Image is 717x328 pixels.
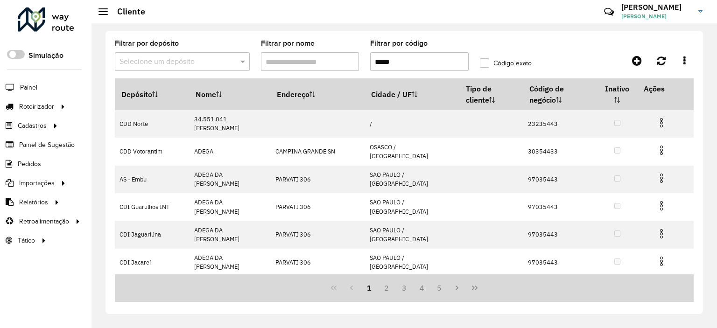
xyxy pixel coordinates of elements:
[20,83,37,92] span: Painel
[365,79,459,110] th: Cidade / UF
[431,279,449,297] button: 5
[19,197,48,207] span: Relatórios
[115,138,189,165] td: CDD Votorantim
[523,138,597,165] td: 30354433
[365,110,459,138] td: /
[448,279,466,297] button: Next Page
[189,193,270,221] td: ADEGA DA [PERSON_NAME]
[523,110,597,138] td: 23235443
[18,121,47,131] span: Cadastros
[19,178,55,188] span: Importações
[365,249,459,276] td: SAO PAULO / [GEOGRAPHIC_DATA]
[270,193,365,221] td: PARVATI 306
[189,249,270,276] td: ADEGA DA [PERSON_NAME]
[270,249,365,276] td: PARVATI 306
[599,2,619,22] a: Contato Rápido
[115,79,189,110] th: Depósito
[18,236,35,245] span: Tático
[115,221,189,248] td: CDI Jaguariúna
[466,279,484,297] button: Last Page
[621,3,691,12] h3: [PERSON_NAME]
[270,166,365,193] td: PARVATI 306
[523,221,597,248] td: 97035443
[459,79,523,110] th: Tipo de cliente
[480,58,532,68] label: Código exato
[597,79,637,110] th: Inativo
[523,193,597,221] td: 97035443
[189,110,270,138] td: 34.551.041 [PERSON_NAME]
[189,138,270,165] td: ADEGA
[621,12,691,21] span: [PERSON_NAME]
[19,216,69,226] span: Retroalimentação
[115,249,189,276] td: CDI Jacareí
[115,166,189,193] td: AS - Embu
[365,166,459,193] td: SAO PAULO / [GEOGRAPHIC_DATA]
[270,79,365,110] th: Endereço
[365,193,459,221] td: SAO PAULO / [GEOGRAPHIC_DATA]
[413,279,431,297] button: 4
[189,166,270,193] td: ADEGA DA [PERSON_NAME]
[270,138,365,165] td: CAMPINA GRANDE SN
[19,102,54,112] span: Roteirizador
[523,166,597,193] td: 97035443
[365,138,459,165] td: OSASCO / [GEOGRAPHIC_DATA]
[370,38,428,49] label: Filtrar por código
[360,279,378,297] button: 1
[637,79,693,98] th: Ações
[378,279,395,297] button: 2
[28,50,63,61] label: Simulação
[108,7,145,17] h2: Cliente
[523,249,597,276] td: 97035443
[115,38,179,49] label: Filtrar por depósito
[115,193,189,221] td: CDI Guarulhos INT
[19,140,75,150] span: Painel de Sugestão
[365,221,459,248] td: SAO PAULO / [GEOGRAPHIC_DATA]
[261,38,315,49] label: Filtrar por nome
[270,221,365,248] td: PARVATI 306
[189,221,270,248] td: ADEGA DA [PERSON_NAME]
[189,79,270,110] th: Nome
[18,159,41,169] span: Pedidos
[523,79,597,110] th: Código de negócio
[395,279,413,297] button: 3
[115,110,189,138] td: CDD Norte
